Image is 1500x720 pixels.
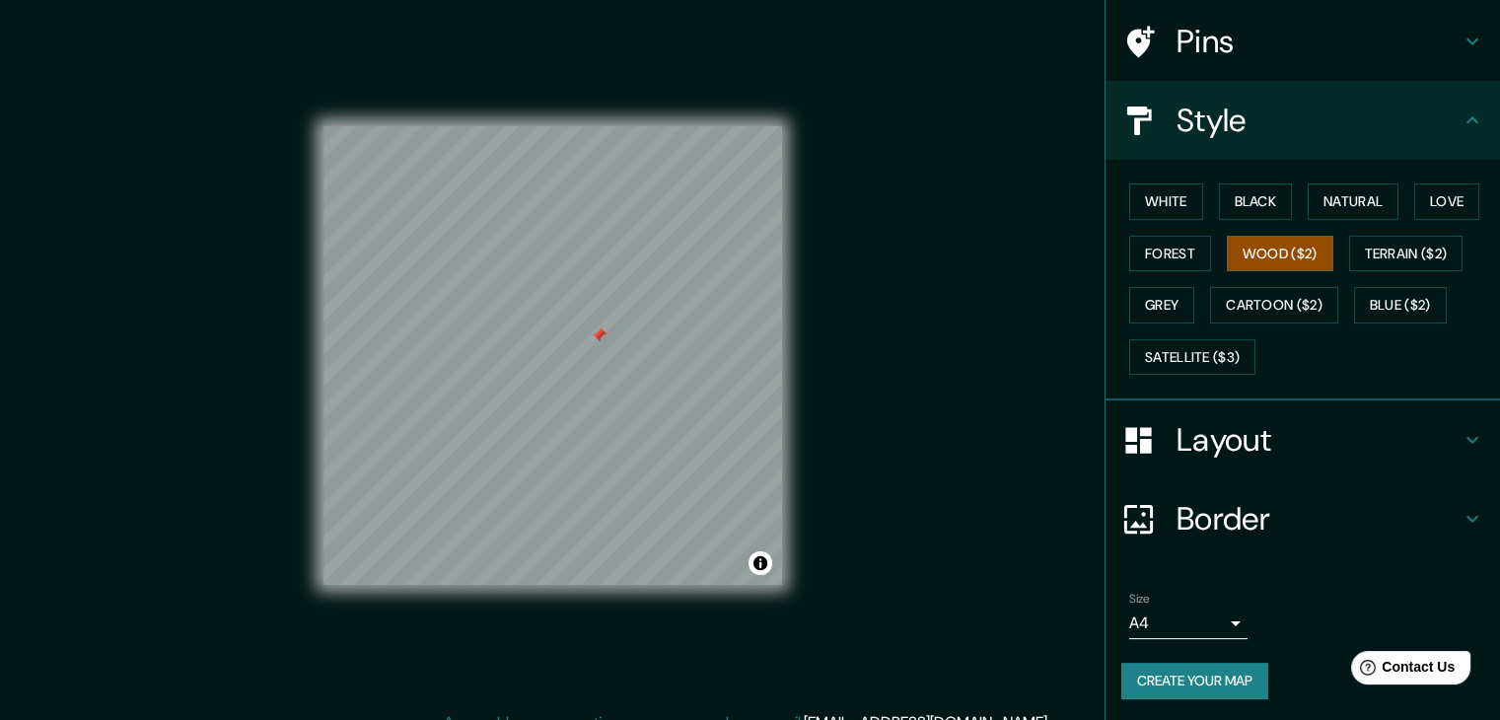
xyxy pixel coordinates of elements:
[1129,183,1203,220] button: White
[1349,236,1464,272] button: Terrain ($2)
[1129,236,1211,272] button: Forest
[1177,22,1461,61] h4: Pins
[1227,236,1333,272] button: Wood ($2)
[1308,183,1398,220] button: Natural
[1219,183,1293,220] button: Black
[1177,420,1461,460] h4: Layout
[749,551,772,575] button: Toggle attribution
[323,126,782,585] canvas: Map
[1129,287,1194,324] button: Grey
[1121,663,1268,699] button: Create your map
[1177,499,1461,539] h4: Border
[1210,287,1338,324] button: Cartoon ($2)
[1106,400,1500,479] div: Layout
[1129,339,1255,376] button: Satellite ($3)
[1324,643,1478,698] iframe: Help widget launcher
[1106,479,1500,558] div: Border
[1106,2,1500,81] div: Pins
[1129,608,1248,639] div: A4
[1177,101,1461,140] h4: Style
[1414,183,1479,220] button: Love
[1106,81,1500,160] div: Style
[1354,287,1447,324] button: Blue ($2)
[1129,591,1150,608] label: Size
